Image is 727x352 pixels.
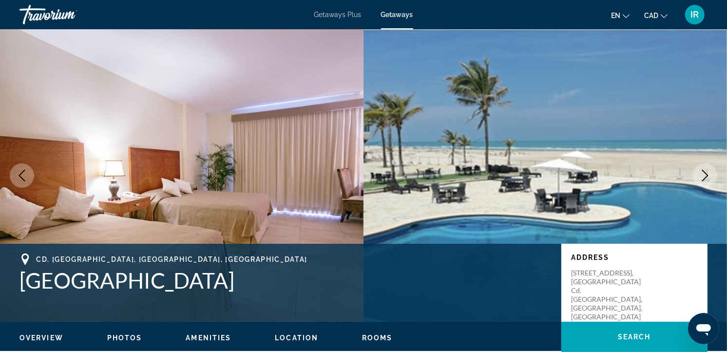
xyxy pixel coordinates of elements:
[611,8,630,22] button: Change language
[107,334,142,342] span: Photos
[644,12,658,20] span: CAD
[19,2,117,27] a: Travorium
[275,334,318,342] span: Location
[644,8,668,22] button: Change currency
[19,333,63,342] button: Overview
[691,10,699,20] span: IR
[19,268,552,293] h1: [GEOGRAPHIC_DATA]
[362,334,393,342] span: Rooms
[561,322,708,352] button: Search
[571,254,698,261] p: Address
[36,255,307,263] span: Cd. [GEOGRAPHIC_DATA], [GEOGRAPHIC_DATA], [GEOGRAPHIC_DATA]
[275,333,318,342] button: Location
[381,11,413,19] a: Getaways
[186,334,231,342] span: Amenities
[362,333,393,342] button: Rooms
[688,313,719,344] iframe: Button to launch messaging window
[186,333,231,342] button: Amenities
[107,333,142,342] button: Photos
[19,334,63,342] span: Overview
[682,4,708,25] button: User Menu
[693,163,717,188] button: Next image
[618,333,651,341] span: Search
[571,269,649,321] p: [STREET_ADDRESS], [GEOGRAPHIC_DATA] Cd. [GEOGRAPHIC_DATA], [GEOGRAPHIC_DATA], [GEOGRAPHIC_DATA]
[314,11,362,19] a: Getaways Plus
[611,12,620,20] span: en
[10,163,34,188] button: Previous image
